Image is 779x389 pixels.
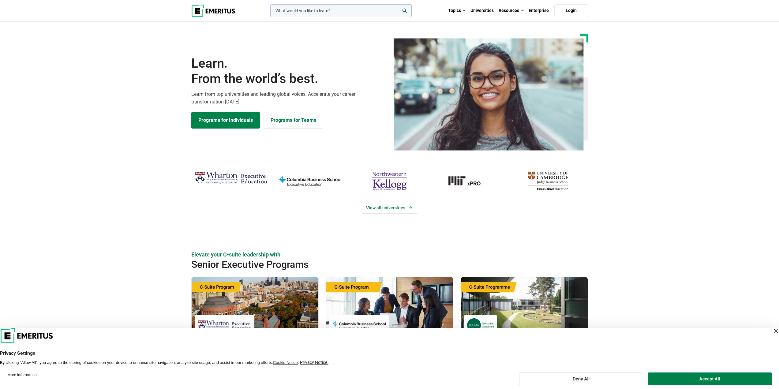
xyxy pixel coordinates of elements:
img: Learn from the world's best [394,38,584,151]
img: Wharton Executive Education [194,169,268,187]
img: INSEAD Executive Education [467,318,494,332]
img: columbia-business-school [274,169,347,193]
a: Explore for Business [264,112,323,129]
a: Finance Course by Columbia Business School Executive Education - September 29, 2025 Columbia Busi... [326,277,453,377]
img: Wharton Executive Education [198,318,251,332]
img: Chief Financial Officer Program | Online Finance Course [326,277,453,338]
img: MIT xPRO [432,169,505,193]
a: View Universities [361,202,418,214]
p: Learn from top universities and leading global voices. Accelerate your career transformation [DATE]. [191,90,386,106]
img: Columbia Business School Executive Education [332,318,386,332]
img: northwestern-kellogg [353,169,426,193]
a: Explore Programs [191,112,260,129]
h2: Senior Executive Programs [191,258,548,271]
span: From the world’s best. [191,71,386,86]
img: Chief Strategy Officer (CSO) Programme | Online Leadership Course [461,277,588,338]
a: MIT-xPRO [432,169,505,193]
h1: Learn. [191,56,386,87]
p: Elevate your C-suite leadership with [191,251,588,258]
a: Login [554,4,588,17]
a: Leadership Course by INSEAD Executive Education - October 14, 2025 INSEAD Executive Education INS... [461,277,588,377]
a: Leadership Course by Wharton Executive Education - September 24, 2025 Wharton Executive Education... [192,277,318,377]
img: Global C-Suite Program | Online Leadership Course [192,277,318,338]
input: woocommerce-product-search-field-0 [270,4,412,17]
img: cambridge-judge-business-school [511,169,585,193]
